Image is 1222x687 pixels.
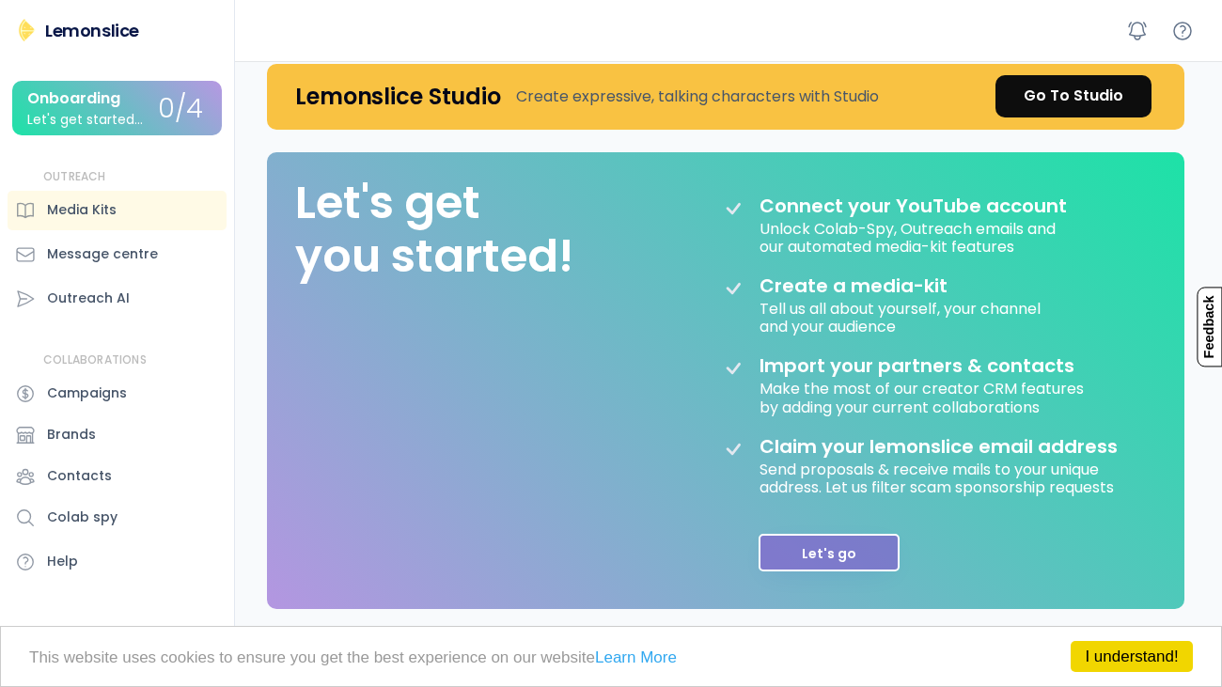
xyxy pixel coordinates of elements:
div: Unlock Colab-Spy, Outreach emails and our automated media-kit features [760,217,1059,256]
div: Claim your lemonslice email address [760,435,1118,458]
div: Contacts [47,466,112,486]
div: 0/4 [158,95,203,124]
div: Lemonslice [45,19,139,42]
div: Go To Studio [1024,85,1123,107]
div: Media Kits [47,200,117,220]
div: Brands [47,425,96,445]
div: Campaigns [47,383,127,403]
div: OUTREACH [43,169,106,185]
div: Connect your YouTube account [760,195,1067,217]
div: Colab spy [47,507,117,527]
div: Create expressive, talking characters with Studio [516,86,879,108]
button: Let's go [759,534,900,571]
div: Onboarding [27,90,120,107]
div: Create a media-kit [760,274,995,297]
div: Let's get you started! [295,176,573,284]
div: Let's get started... [27,113,143,127]
h4: Lemonslice Studio [295,82,501,111]
div: Message centre [47,244,158,264]
div: Tell us all about yourself, your channel and your audience [760,297,1044,336]
a: Learn More [595,648,677,666]
div: Make the most of our creator CRM features by adding your current collaborations [760,377,1088,415]
div: Help [47,552,78,571]
div: Import your partners & contacts [760,354,1074,377]
img: Lemonslice [15,19,38,41]
a: Go To Studio [995,75,1151,117]
a: I understand! [1071,641,1193,672]
div: COLLABORATIONS [43,352,147,368]
div: Send proposals & receive mails to your unique address. Let us filter scam sponsorship requests [760,458,1136,496]
div: Outreach AI [47,289,130,308]
p: This website uses cookies to ensure you get the best experience on our website [29,649,1193,665]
